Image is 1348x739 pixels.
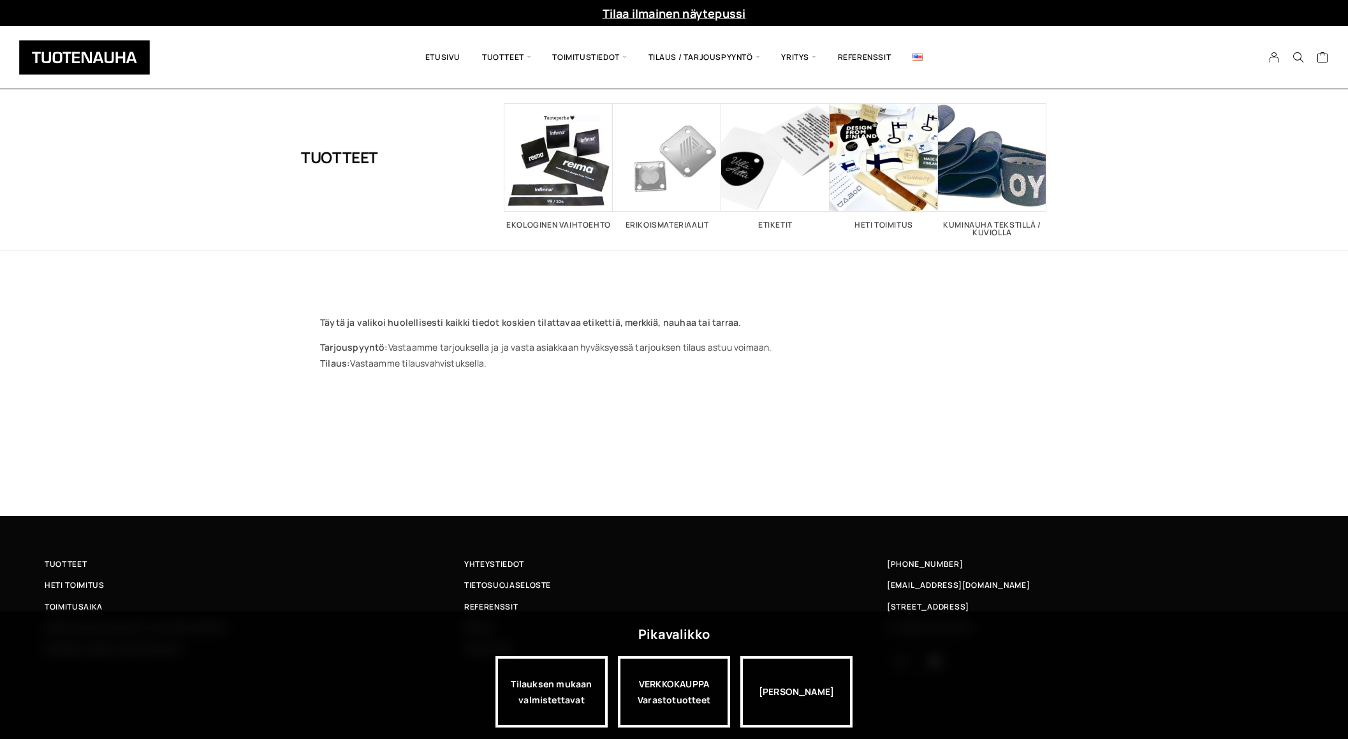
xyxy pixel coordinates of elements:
[45,578,464,592] a: Heti toimitus
[721,221,830,229] h2: Etiketit
[830,103,938,229] a: Visit product category Heti toimitus
[464,578,884,592] a: Tietosuojaseloste
[464,557,524,571] span: Yhteystiedot
[638,623,710,646] div: Pikavalikko
[1262,52,1287,63] a: My Account
[320,341,388,353] strong: Tarjouspyyntö:
[740,656,853,728] div: [PERSON_NAME]
[887,600,969,613] span: [STREET_ADDRESS]
[320,339,1028,371] p: Vastaamme tarjouksella ja ja vasta asiakkaan hyväksyessä tarjouksen tilaus astuu voimaan. Vastaam...
[464,578,551,592] span: Tietosuojaseloste
[19,40,150,75] img: Tuotenauha Oy
[504,221,613,229] h2: Ekologinen vaihtoehto
[45,600,464,613] a: Toimitusaika
[320,357,350,369] strong: Tilaus:
[464,600,518,613] span: Referenssit
[464,557,884,571] a: Yhteystiedot
[504,103,613,229] a: Visit product category Ekologinen vaihtoehto
[320,316,741,328] strong: Täytä ja valikoi huolellisesti kaikki tiedot koskien tilattavaa etikettiä, merkkiä, nauhaa tai ta...
[830,221,938,229] h2: Heti toimitus
[618,656,730,728] div: VERKKOKAUPPA Varastotuotteet
[301,103,378,212] h1: Tuotteet
[45,557,87,571] span: Tuotteet
[887,578,1030,592] a: [EMAIL_ADDRESS][DOMAIN_NAME]
[887,557,963,571] a: [PHONE_NUMBER]
[471,36,541,79] span: Tuotteet
[464,600,884,613] a: Referenssit
[618,656,730,728] a: VERKKOKAUPPAVarastotuotteet
[827,36,902,79] a: Referenssit
[613,103,721,229] a: Visit product category Erikoismateriaalit
[414,36,471,79] a: Etusivu
[938,221,1046,237] h2: Kuminauha tekstillä / kuviolla
[1317,51,1329,66] a: Cart
[938,103,1046,237] a: Visit product category Kuminauha tekstillä / kuviolla
[1286,52,1310,63] button: Search
[45,578,105,592] span: Heti toimitus
[495,656,608,728] a: Tilauksen mukaan valmistettavat
[541,36,637,79] span: Toimitustiedot
[613,221,721,229] h2: Erikoismateriaalit
[770,36,826,79] span: Yritys
[638,36,771,79] span: Tilaus / Tarjouspyyntö
[912,54,923,61] img: English
[45,600,103,613] span: Toimitusaika
[721,103,830,229] a: Visit product category Etiketit
[45,557,464,571] a: Tuotteet
[603,6,746,21] a: Tilaa ilmainen näytepussi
